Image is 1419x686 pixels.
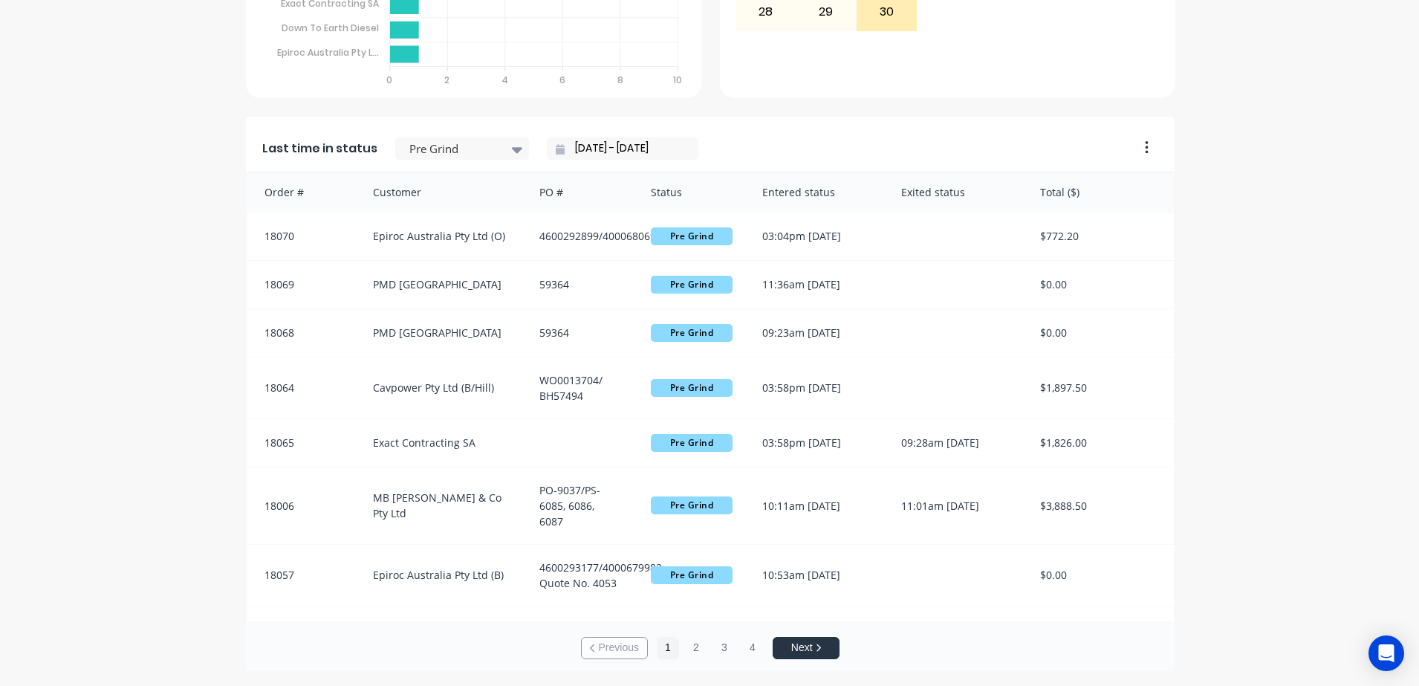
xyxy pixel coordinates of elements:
[358,309,525,357] div: PMD [GEOGRAPHIC_DATA]
[747,172,886,212] div: Entered status
[747,309,886,357] div: 09:23am [DATE]
[747,545,886,606] div: 10:53am [DATE]
[651,496,733,514] span: Pre Grind
[1025,419,1174,467] div: $1,826.00
[741,637,764,659] button: 4
[651,379,733,397] span: Pre Grind
[444,74,449,86] tspan: 2
[713,637,736,659] button: 3
[636,172,747,212] div: Status
[581,637,648,659] button: Previous
[886,467,1025,544] div: 11:01am [DATE]
[1025,467,1174,544] div: $3,888.50
[1368,635,1404,671] div: Open Intercom Messenger
[651,227,733,245] span: Pre Grind
[886,172,1025,212] div: Exited status
[651,434,733,452] span: Pre Grind
[358,467,525,544] div: MB [PERSON_NAME] & Co Pty Ltd
[525,261,636,308] div: 59364
[1025,545,1174,606] div: $0.00
[674,74,683,86] tspan: 10
[247,309,358,357] div: 18068
[651,324,733,342] span: Pre Grind
[773,637,840,659] button: Next
[747,419,886,467] div: 03:58pm [DATE]
[262,140,377,158] span: Last time in status
[525,467,636,544] div: PO-9037/PS-6085, 6086, 6087
[277,46,379,59] tspan: Epiroc Australia Pty L...
[559,74,565,86] tspan: 6
[1025,357,1174,418] div: $1,897.50
[358,419,525,467] div: Exact Contracting SA
[386,74,392,86] tspan: 0
[525,545,636,606] div: 4600293177/4000679982 Quote No. 4053
[525,309,636,357] div: 59364
[247,261,358,308] div: 18069
[525,357,636,418] div: WO0013704/ BH57494
[358,213,525,260] div: Epiroc Australia Pty Ltd (O)
[685,637,707,659] button: 2
[247,419,358,467] div: 18065
[747,213,886,260] div: 03:04pm [DATE]
[247,357,358,418] div: 18064
[358,261,525,308] div: PMD [GEOGRAPHIC_DATA]
[1025,606,1174,652] div: $18,278.70
[525,172,636,212] div: PO #
[282,22,379,34] tspan: Down To Earth Diesel
[1025,261,1174,308] div: $0.00
[747,261,886,308] div: 11:36am [DATE]
[525,213,636,260] div: 4600292899/4000680691
[651,276,733,294] span: Pre Grind
[747,467,886,544] div: 10:11am [DATE]
[565,137,692,160] input: Filter by date
[247,172,358,212] div: Order #
[657,637,679,659] button: 1
[358,172,525,212] div: Customer
[1025,309,1174,357] div: $0.00
[358,357,525,418] div: Cavpower Pty Ltd (B/Hill)
[247,467,358,544] div: 18006
[651,566,733,584] span: Pre Grind
[617,74,623,86] tspan: 8
[747,357,886,418] div: 03:58pm [DATE]
[247,213,358,260] div: 18070
[501,74,508,86] tspan: 4
[1025,213,1174,260] div: $772.20
[247,545,358,606] div: 18057
[886,419,1025,467] div: 09:28am [DATE]
[1025,172,1174,212] div: Total ($)
[358,545,525,606] div: Epiroc Australia Pty Ltd (B)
